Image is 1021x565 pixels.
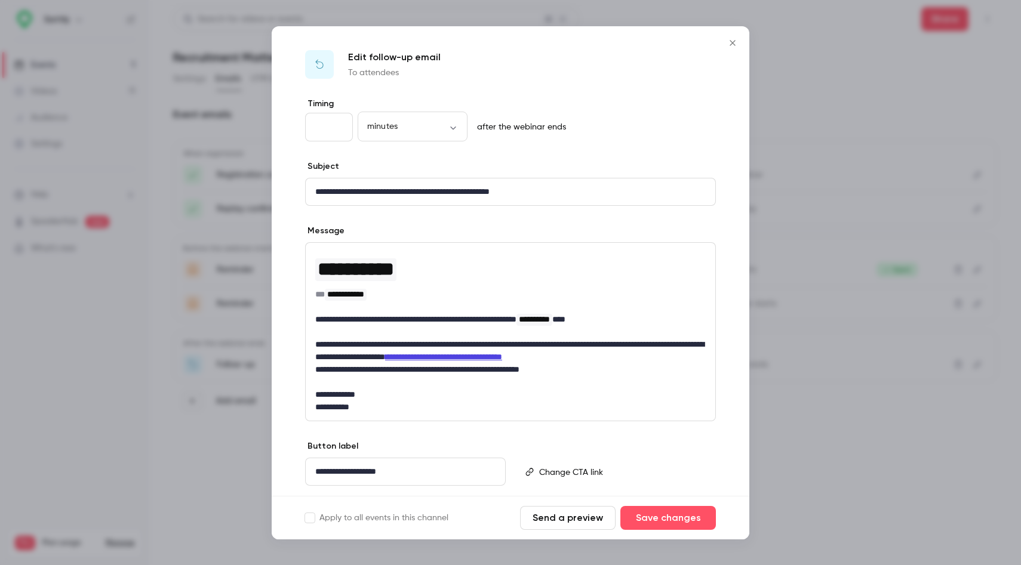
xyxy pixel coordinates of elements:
[358,121,468,132] div: minutes
[306,458,505,485] div: editor
[306,243,715,421] div: editor
[520,506,616,530] button: Send a preview
[721,31,745,55] button: Close
[305,440,358,452] label: Button label
[620,506,716,530] button: Save changes
[305,98,716,110] label: Timing
[306,178,715,205] div: editor
[305,512,448,524] label: Apply to all events in this channel
[348,67,441,79] p: To attendees
[472,121,566,133] p: after the webinar ends
[534,458,715,486] div: editor
[305,225,345,237] label: Message
[348,50,441,64] p: Edit follow-up email
[305,160,339,172] label: Subject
